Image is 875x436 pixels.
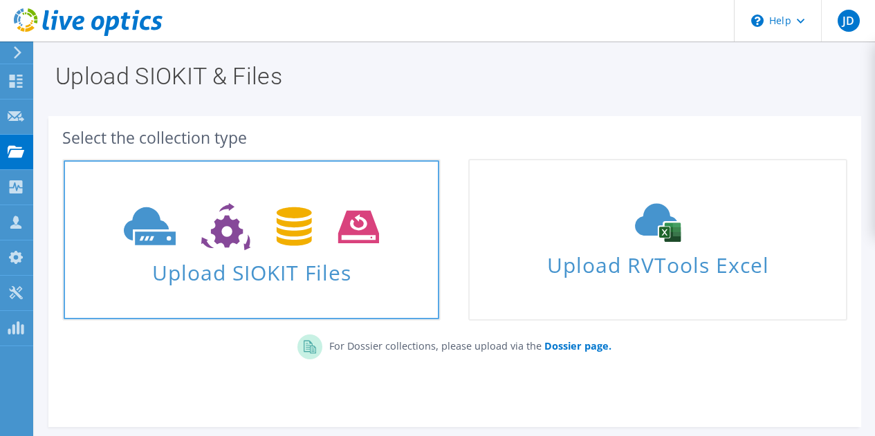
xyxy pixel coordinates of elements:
[751,15,764,27] svg: \n
[62,130,847,145] div: Select the collection type
[542,339,611,352] a: Dossier page.
[838,10,860,32] span: JD
[64,254,439,283] span: Upload SIOKIT Files
[470,247,845,276] span: Upload RVTools Excel
[544,339,611,352] b: Dossier page.
[62,159,441,321] a: Upload SIOKIT Files
[322,334,611,354] p: For Dossier collections, please upload via the
[55,64,847,88] h1: Upload SIOKIT & Files
[468,159,847,321] a: Upload RVTools Excel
